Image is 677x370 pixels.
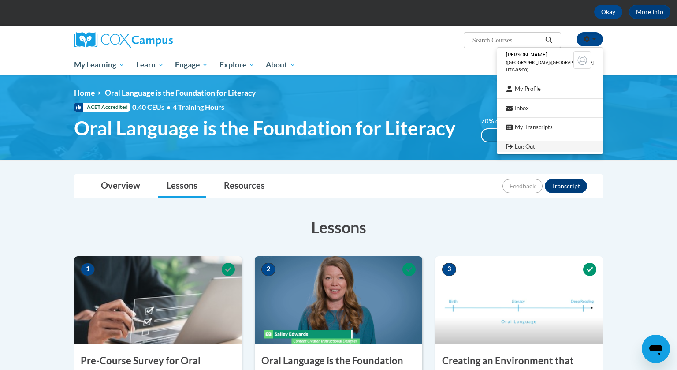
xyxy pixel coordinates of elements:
[175,60,208,70] span: Engage
[74,88,95,97] a: Home
[506,60,594,72] span: ([GEOGRAPHIC_DATA]/[GEOGRAPHIC_DATA] UTC-05:00)
[481,116,532,126] label: 70% complete
[173,103,224,111] span: 4 Training Hours
[132,102,173,112] span: 0.40 CEUs
[74,216,603,238] h3: Lessons
[74,103,130,112] span: IACET Accredited
[68,55,130,75] a: My Learning
[502,179,543,193] button: Feedback
[136,60,164,70] span: Learn
[506,51,547,58] span: [PERSON_NAME]
[266,60,296,70] span: About
[497,122,603,133] a: My Transcripts
[435,256,603,344] img: Course Image
[497,83,603,94] a: My Profile
[260,55,302,75] a: About
[594,5,622,19] button: Okay
[472,35,542,45] input: Search Courses
[92,175,149,198] a: Overview
[81,263,95,276] span: 1
[215,175,274,198] a: Resources
[497,141,603,152] a: Logout
[214,55,260,75] a: Explore
[497,103,603,114] a: Inbox
[573,51,591,69] img: Learner Profile Avatar
[642,335,670,363] iframe: Button to launch messaging window
[261,263,275,276] span: 2
[442,263,456,276] span: 3
[169,55,214,75] a: Engage
[629,5,670,19] a: More Info
[61,55,616,75] div: Main menu
[158,175,206,198] a: Lessons
[167,103,171,111] span: •
[255,256,422,344] img: Course Image
[219,60,255,70] span: Explore
[482,129,566,142] div: 70% complete
[74,256,242,344] img: Course Image
[542,35,555,45] button: Search
[74,60,125,70] span: My Learning
[130,55,170,75] a: Learn
[577,32,603,46] button: Account Settings
[545,179,587,193] button: Transcript
[74,32,173,48] img: Cox Campus
[74,116,455,140] span: Oral Language is the Foundation for Literacy
[74,32,242,48] a: Cox Campus
[105,88,256,97] span: Oral Language is the Foundation for Literacy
